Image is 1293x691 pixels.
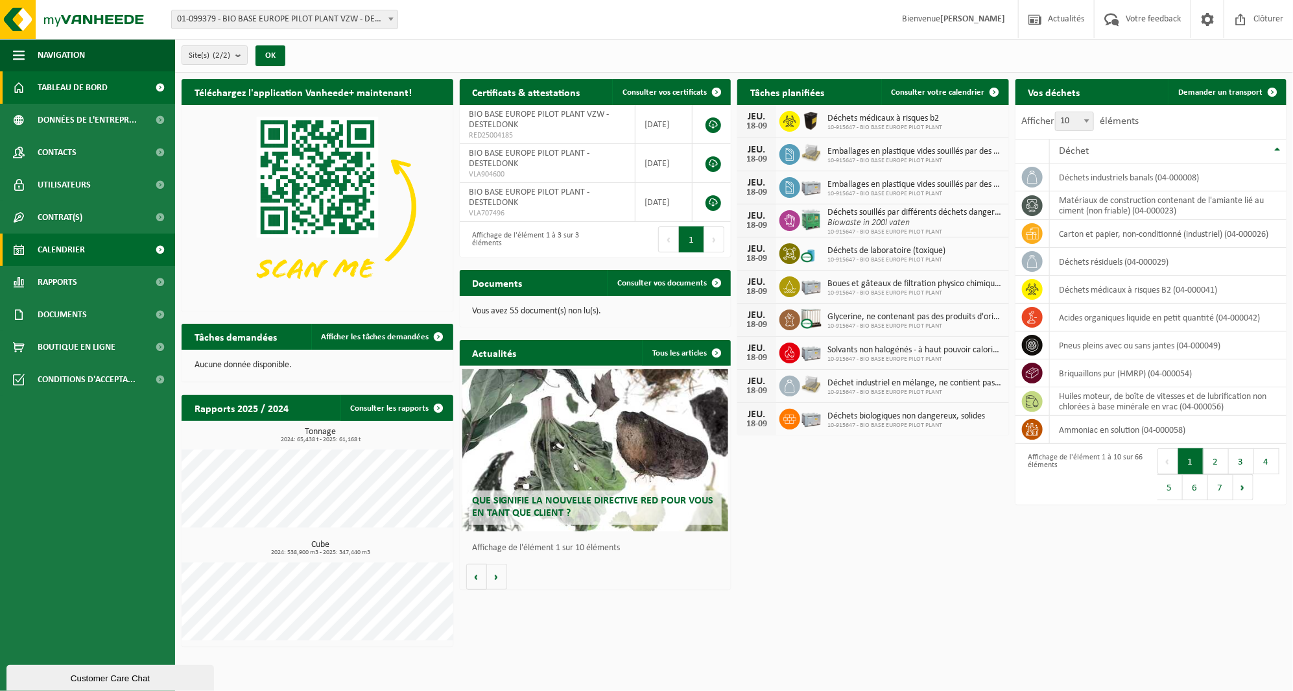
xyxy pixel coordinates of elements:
[1060,146,1089,156] span: Déchet
[635,144,693,183] td: [DATE]
[172,10,397,29] span: 01-099379 - BIO BASE EUROPE PILOT PLANT VZW - DESTELDONK
[827,124,942,132] span: 10-915647 - BIO BASE EUROPE PILOT PLANT
[827,322,1002,330] span: 10-915647 - BIO BASE EUROPE PILOT PLANT
[800,142,822,164] img: LP-PA-00000-WDN-11
[744,211,770,221] div: JEU.
[800,175,822,197] img: PB-LB-0680-HPE-GY-11
[1208,474,1233,500] button: 7
[744,409,770,420] div: JEU.
[827,218,910,228] i: Biowaste in 200l vaten
[462,369,728,531] a: Que signifie la nouvelle directive RED pour vous en tant que client ?
[744,376,770,387] div: JEU.
[744,112,770,122] div: JEU.
[1022,447,1145,502] div: Affichage de l'élément 1 à 10 sur 66 éléments
[255,45,285,66] button: OK
[1157,474,1183,500] button: 5
[827,378,1002,389] span: Déchet industriel en mélange, ne contient pas de fractions recyclables, combusti...
[827,389,1002,396] span: 10-915647 - BIO BASE EUROPE PILOT PLANT
[800,374,822,396] img: LP-PA-00000-WDN-11
[892,88,985,97] span: Consulter votre calendrier
[737,79,837,104] h2: Tâches planifiées
[1178,88,1263,97] span: Demander un transport
[827,147,1002,157] span: Emballages en plastique vides souillés par des substances dangereuses
[1050,276,1287,304] td: déchets médicaux à risques B2 (04-000041)
[800,208,822,232] img: PB-HB-1400-HPE-GN-11
[340,395,452,421] a: Consulter les rapports
[1183,474,1208,500] button: 6
[38,331,115,363] span: Boutique en ligne
[469,110,610,130] span: BIO BASE EUROPE PILOT PLANT VZW - DESTELDONK
[744,178,770,188] div: JEU.
[827,422,985,430] span: 10-915647 - BIO BASE EUROPE PILOT PLANT
[744,277,770,287] div: JEU.
[744,155,770,164] div: 18-09
[38,136,77,169] span: Contacts
[827,180,1002,190] span: Emballages en plastique vides souillés par des substances dangereuses
[469,169,625,180] span: VLA904600
[744,343,770,354] div: JEU.
[473,307,718,316] p: Vous avez 55 document(s) non lu(s).
[182,395,302,420] h2: Rapports 2025 / 2024
[469,149,590,169] span: BIO BASE EUROPE PILOT PLANT - DESTELDONK
[188,550,453,556] span: 2024: 538,900 m3 - 2025: 347,440 m3
[1050,220,1287,248] td: carton et papier, non-conditionné (industriel) (04-000026)
[744,122,770,131] div: 18-09
[1056,112,1093,130] span: 10
[487,564,507,590] button: Volgende
[469,208,625,219] span: VLA707496
[466,564,487,590] button: Vorige
[827,208,1002,218] span: Déchets souillés par différents déchets dangereux
[1055,112,1094,131] span: 10
[1157,448,1178,474] button: Previous
[744,221,770,230] div: 18-09
[1050,191,1287,220] td: matériaux de construction contenant de l'amiante lié au ciment (non friable) (04-000023)
[182,324,290,349] h2: Tâches demandées
[473,544,725,553] p: Affichage de l'élément 1 sur 10 éléments
[704,226,724,252] button: Next
[171,10,398,29] span: 01-099379 - BIO BASE EUROPE PILOT PLANT VZW - DESTELDONK
[658,226,679,252] button: Previous
[322,333,429,341] span: Afficher les tâches demandées
[1050,387,1287,416] td: huiles moteur, de boîte de vitesses et de lubrification non chlorées à base minérale en vrac (04-...
[800,241,822,263] img: LP-OT-00060-CU
[744,321,770,330] div: 18-09
[188,540,453,556] h3: Cube
[827,256,945,264] span: 10-915647 - BIO BASE EUROPE PILOT PLANT
[38,71,108,104] span: Tableau de bord
[827,345,1002,356] span: Solvants non halogénés - à haut pouvoir calorifique en petits emballages (<200l)
[1050,164,1287,191] td: déchets industriels banals (04-000008)
[827,411,985,422] span: Déchets biologiques non dangereux, solides
[182,79,425,104] h2: Téléchargez l'application Vanheede+ maintenant!
[188,437,453,443] span: 2024: 65,438 t - 2025: 61,168 t
[38,104,137,136] span: Données de l'entrepr...
[6,662,217,691] iframe: chat widget
[38,363,136,396] span: Conditions d'accepta...
[827,279,1002,289] span: Boues et gâteaux de filtration physico chimiques
[460,270,536,295] h2: Documents
[195,361,440,370] p: Aucune donnée disponible.
[1050,359,1287,387] td: briquaillons pur (HMRP) (04-000054)
[1050,416,1287,444] td: Ammoniac en solution (04-000058)
[744,310,770,321] div: JEU.
[469,188,590,208] span: BIO BASE EUROPE PILOT PLANT - DESTELDONK
[744,387,770,396] div: 18-09
[800,308,822,330] img: PB-IC-CU
[679,226,704,252] button: 1
[189,46,230,66] span: Site(s)
[1233,474,1253,500] button: Next
[800,109,822,131] img: LP-SB-00050-HPE-51
[827,114,942,124] span: Déchets médicaux à risques b2
[1050,332,1287,359] td: pneus pleins avec ou sans jantes (04-000049)
[182,45,248,65] button: Site(s)(2/2)
[744,188,770,197] div: 18-09
[744,145,770,155] div: JEU.
[38,169,91,201] span: Utilisateurs
[182,105,453,309] img: Download de VHEPlus App
[881,79,1008,105] a: Consulter votre calendrier
[1168,79,1285,105] a: Demander un transport
[827,228,1002,236] span: 10-915647 - BIO BASE EUROPE PILOT PLANT
[1178,448,1204,474] button: 1
[827,246,945,256] span: Déchets de laboratoire (toxique)
[827,289,1002,297] span: 10-915647 - BIO BASE EUROPE PILOT PLANT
